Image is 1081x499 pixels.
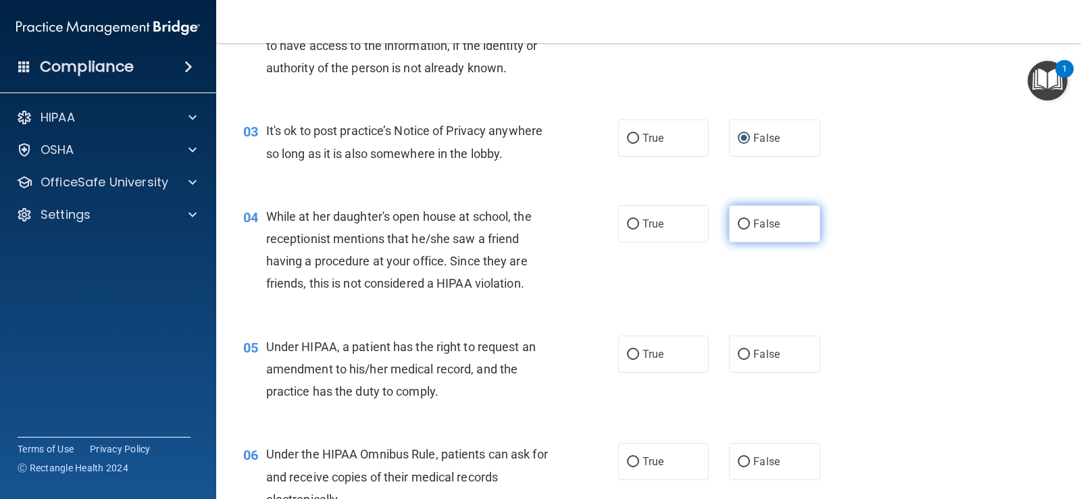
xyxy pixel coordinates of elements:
[738,457,750,467] input: False
[243,340,258,356] span: 05
[643,132,663,145] span: True
[243,447,258,463] span: 06
[40,57,134,76] h4: Compliance
[266,340,536,398] span: Under HIPAA, a patient has the right to request an amendment to his/her medical record, and the p...
[16,14,200,41] img: PMB logo
[16,142,197,158] a: OSHA
[753,132,780,145] span: False
[1062,69,1067,86] div: 1
[16,109,197,126] a: HIPAA
[41,109,75,126] p: HIPAA
[627,219,639,230] input: True
[41,174,168,190] p: OfficeSafe University
[41,207,91,223] p: Settings
[90,442,151,456] a: Privacy Policy
[243,209,258,226] span: 04
[16,207,197,223] a: Settings
[18,461,128,475] span: Ⓒ Rectangle Health 2024
[753,348,780,361] span: False
[738,350,750,360] input: False
[753,455,780,468] span: False
[16,174,197,190] a: OfficeSafe University
[738,219,750,230] input: False
[738,134,750,144] input: False
[266,209,532,291] span: While at her daughter's open house at school, the receptionist mentions that he/she saw a friend ...
[627,134,639,144] input: True
[41,142,74,158] p: OSHA
[243,124,258,140] span: 03
[643,217,663,230] span: True
[1028,61,1067,101] button: Open Resource Center, 1 new notification
[266,124,543,160] span: It's ok to post practice’s Notice of Privacy anywhere so long as it is also somewhere in the lobby.
[627,350,639,360] input: True
[18,442,74,456] a: Terms of Use
[643,455,663,468] span: True
[643,348,663,361] span: True
[753,217,780,230] span: False
[627,457,639,467] input: True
